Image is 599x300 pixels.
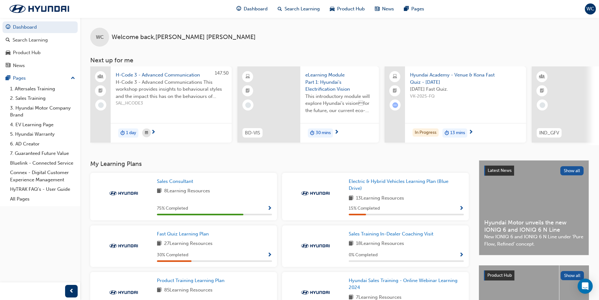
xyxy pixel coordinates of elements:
[479,160,589,255] a: Latest NewsShow allHyundai Motor unveils the new IONIQ 6 and IONIQ 6 N LineNew IONIQ 6 and IONIQ ...
[375,5,380,13] span: news-icon
[285,5,320,13] span: Search Learning
[116,71,227,79] span: H-Code 3 - Advanced Communication
[410,93,521,100] span: VK-2025-FQ
[393,87,397,95] span: booktick-icon
[334,130,339,135] span: next-icon
[349,240,353,248] span: book-icon
[3,20,78,72] button: DashboardSearch LearningProduct HubNews
[349,205,380,212] span: 15 % Completed
[305,71,374,93] span: eLearning Module Part 1: Hyundai's Electrification Vision
[487,273,512,278] span: Product Hub
[13,62,25,69] div: News
[393,73,397,81] span: laptop-icon
[157,252,188,259] span: 30 % Completed
[3,2,75,15] img: Trak
[106,289,141,296] img: Trak
[80,57,599,64] h3: Next up for me
[298,190,333,196] img: Trak
[413,128,439,137] div: In Progress
[157,230,211,238] a: Fast Quiz Learning Plan
[392,102,398,108] span: learningRecordVerb_ATTEMPT-icon
[3,72,78,84] button: Pages
[164,286,213,294] span: 85 Learning Resources
[157,178,196,185] a: Sales Consultant
[267,251,272,259] button: Show Progress
[540,102,545,108] span: learningRecordVerb_NONE-icon
[116,100,227,107] span: SAL_HCODE3
[90,160,469,167] h3: My Learning Plans
[298,289,333,296] img: Trak
[13,37,48,44] div: Search Learning
[245,102,251,108] span: learningRecordVerb_NONE-icon
[273,3,325,15] a: search-iconSearch Learning
[560,166,584,175] button: Show all
[349,252,378,259] span: 0 % Completed
[8,139,78,149] a: 6. AD Creator
[246,87,250,95] span: booktick-icon
[8,120,78,130] a: 4. EV Learning Page
[8,129,78,139] a: 5. Hyundai Warranty
[561,271,584,280] button: Show all
[120,129,125,137] span: duration-icon
[484,233,584,247] span: New IONIQ 6 and IONIQ 6 N Line under ‘Pure Flow, Refined’ concept.
[267,206,272,212] span: Show Progress
[126,129,136,137] span: 1 day
[278,5,282,13] span: search-icon
[382,5,394,13] span: News
[3,34,78,46] a: Search Learning
[6,76,10,81] span: pages-icon
[349,230,436,238] a: Sales Training In-Dealer Coaching Visit
[8,168,78,184] a: Connex - Digital Customer Experience Management
[6,50,10,56] span: car-icon
[484,270,584,280] a: Product HubShow all
[8,103,78,120] a: 3. Hyundai Motor Company Brand
[459,206,464,212] span: Show Progress
[157,205,188,212] span: 75 % Completed
[98,102,104,108] span: learningRecordVerb_NONE-icon
[349,277,464,291] a: Hyundai Sales Training - Online Webinar Learning 2024
[349,178,464,192] a: Electric & Hybrid Vehicles Learning Plan (Blue Drive)
[410,86,521,93] span: [DATE] Fast Quiz.
[164,187,210,195] span: 8 Learning Resources
[13,75,26,82] div: Pages
[459,251,464,259] button: Show Progress
[3,47,78,59] a: Product Hub
[540,73,544,81] span: learningResourceType_INSTRUCTOR_LED-icon
[112,34,256,41] span: Welcome back , [PERSON_NAME] [PERSON_NAME]
[151,130,156,135] span: next-icon
[6,37,10,43] span: search-icon
[411,5,424,13] span: Pages
[231,3,273,15] a: guage-iconDashboard
[244,5,268,13] span: Dashboard
[157,187,162,195] span: book-icon
[459,252,464,258] span: Show Progress
[98,73,103,81] span: people-icon
[410,71,521,86] span: Hyundai Academy - Venue & Kona Fast Quiz - [DATE]
[356,195,404,202] span: 13 Learning Resources
[6,25,10,30] span: guage-icon
[236,5,241,13] span: guage-icon
[6,63,10,69] span: news-icon
[215,70,229,76] span: 147.50
[164,240,213,248] span: 27 Learning Resources
[330,5,335,13] span: car-icon
[445,129,449,137] span: duration-icon
[585,3,596,14] button: WC
[157,277,227,284] a: Product Training Learning Plan
[484,166,584,176] a: Latest NewsShow all
[157,278,225,283] span: Product Training Learning Plan
[237,66,379,143] a: BD-VISeLearning Module Part 1: Hyundai's Electrification VisionThis introductory module will expl...
[157,231,209,237] span: Fast Quiz Learning Plan
[349,278,458,291] span: Hyundai Sales Training - Online Webinar Learning 2024
[370,3,399,15] a: news-iconNews
[540,87,544,95] span: booktick-icon
[469,130,473,135] span: next-icon
[98,87,103,95] span: booktick-icon
[484,219,584,233] span: Hyundai Motor unveils the new IONIQ 6 and IONIQ 6 N Line
[316,129,331,137] span: 30 mins
[8,84,78,94] a: 1. Aftersales Training
[3,60,78,71] a: News
[356,240,404,248] span: 18 Learning Resources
